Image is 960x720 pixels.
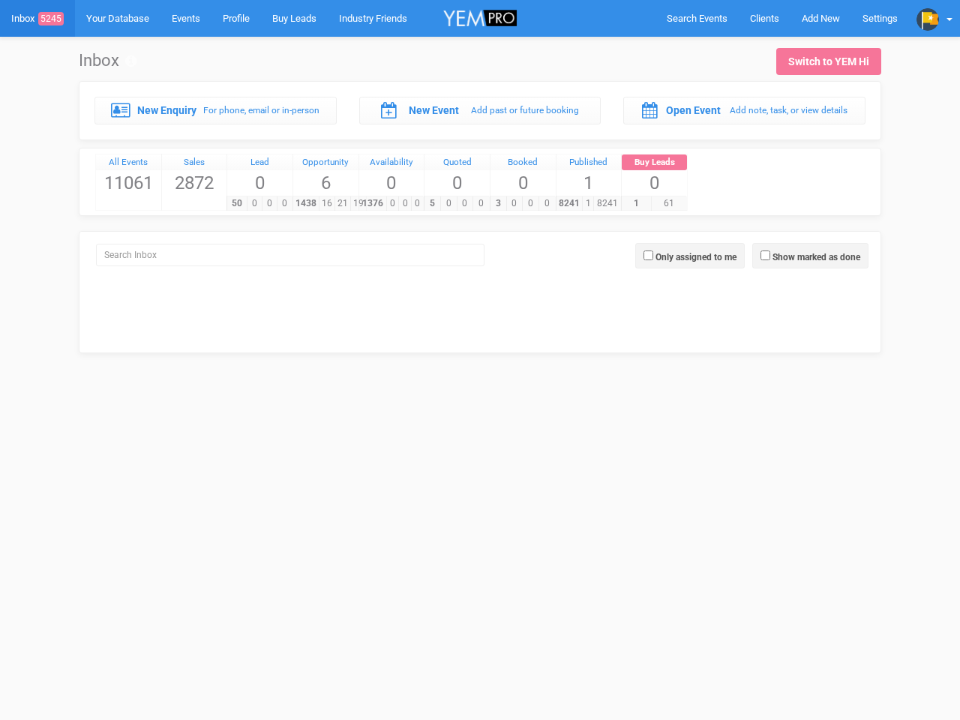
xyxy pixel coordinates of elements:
span: 5245 [38,12,64,25]
a: All Events [96,154,161,171]
span: Clients [750,13,779,24]
img: profile.png [916,8,939,31]
a: New Enquiry For phone, email or in-person [94,97,337,124]
span: 0 [262,196,277,211]
span: 16 [319,196,335,211]
span: 21 [334,196,351,211]
label: Show marked as done [772,250,860,264]
span: 0 [457,196,474,211]
span: 0 [490,170,556,196]
label: Open Event [666,103,721,118]
span: 5 [424,196,441,211]
span: 6 [293,170,358,196]
label: New Event [409,103,459,118]
label: New Enquiry [137,103,196,118]
span: 0 [227,170,292,196]
input: Search Inbox [96,244,484,266]
small: Add past or future booking [471,105,579,115]
a: Availability [359,154,424,171]
span: 0 [424,170,490,196]
span: 1376 [358,196,387,211]
a: New Event Add past or future booking [359,97,601,124]
span: 61 [651,196,687,211]
span: 0 [386,196,399,211]
span: 11061 [96,170,161,196]
span: 0 [277,196,292,211]
span: 0 [538,196,556,211]
a: Sales [162,154,227,171]
span: Search Events [667,13,727,24]
span: 2872 [162,170,227,196]
span: 8241 [556,196,583,211]
span: 1 [582,196,594,211]
a: Booked [490,154,556,171]
a: Published [556,154,622,171]
span: 0 [359,170,424,196]
span: 1438 [292,196,319,211]
span: 0 [622,170,687,196]
span: 0 [398,196,411,211]
span: 50 [226,196,247,211]
span: 1 [621,196,652,211]
span: 0 [472,196,490,211]
h1: Inbox [79,52,136,70]
span: 3 [490,196,507,211]
span: 0 [522,196,539,211]
small: For phone, email or in-person [203,105,319,115]
span: 8241 [593,196,621,211]
a: Opportunity [293,154,358,171]
span: 0 [411,196,424,211]
small: Add note, task, or view details [730,105,847,115]
span: 0 [506,196,523,211]
a: Switch to YEM Hi [776,48,881,75]
a: Lead [227,154,292,171]
span: Add New [802,13,840,24]
a: Buy Leads [622,154,687,171]
a: Open Event Add note, task, or view details [623,97,865,124]
div: Switch to YEM Hi [788,54,869,69]
span: 0 [247,196,262,211]
label: Only assigned to me [655,250,736,264]
span: 1 [556,170,622,196]
a: Quoted [424,154,490,171]
span: 0 [440,196,457,211]
span: 19 [350,196,367,211]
